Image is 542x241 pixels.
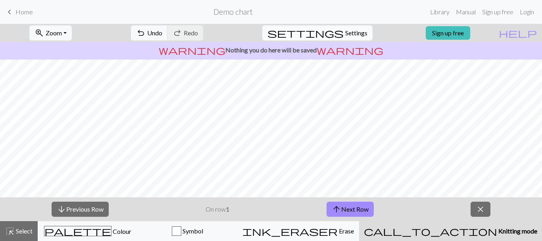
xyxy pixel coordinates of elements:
[242,226,338,237] span: ink_eraser
[364,226,497,237] span: call_to_action
[38,221,138,241] button: Colour
[131,25,168,40] button: Undo
[15,8,33,15] span: Home
[52,202,109,217] button: Previous Row
[479,4,517,20] a: Sign up free
[46,29,62,37] span: Zoom
[345,28,367,38] span: Settings
[453,4,479,20] a: Manual
[159,44,225,56] span: warning
[5,6,14,17] span: keyboard_arrow_left
[327,202,374,217] button: Next Row
[15,227,33,235] span: Select
[136,27,146,39] span: undo
[57,204,66,215] span: arrow_downward
[29,25,72,40] button: Zoom
[267,27,344,39] span: settings
[181,227,203,235] span: Symbol
[517,4,537,20] a: Login
[427,4,453,20] a: Library
[476,204,485,215] span: close
[213,7,253,16] h2: Demo chart
[497,227,537,235] span: Knitting mode
[206,204,229,214] p: On row
[5,5,33,19] a: Home
[359,221,542,241] button: Knitting mode
[426,26,470,40] a: Sign up free
[338,227,354,235] span: Erase
[262,25,373,40] button: SettingsSettings
[237,221,359,241] button: Erase
[499,27,537,39] span: help
[226,205,229,213] strong: 1
[267,28,344,38] i: Settings
[35,27,44,39] span: zoom_in
[5,226,15,237] span: highlight_alt
[111,228,131,235] span: Colour
[138,221,238,241] button: Symbol
[147,29,162,37] span: Undo
[317,44,383,56] span: warning
[3,45,539,55] p: Nothing you do here will be saved
[332,204,341,215] span: arrow_upward
[44,226,111,237] span: palette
